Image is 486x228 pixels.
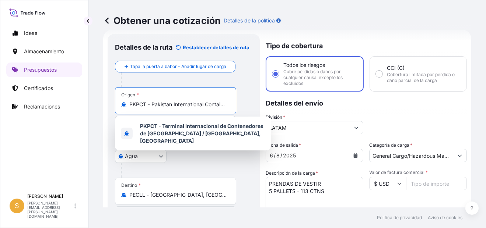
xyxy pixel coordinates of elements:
p: Detalles de la política [224,17,275,24]
button: Mostrar sugerencias [350,121,363,134]
span: Cubre pérdidas o daños por cualquier causa, excepto los excluidos [283,69,357,86]
span: Todos los riesgos [283,61,325,69]
div: / [274,151,276,160]
font: Descripción de la carga [266,170,315,176]
input: Texto que aparecerá en el certificado [115,206,236,220]
div: / [280,151,282,160]
font: Origen [121,92,135,98]
textarea: PRENDAS DE VESTIR 5 PALLETS - 113 CTNS [266,177,363,212]
font: Destino [121,182,137,188]
button: Seleccionar transporte [115,150,167,163]
input: Origen [129,101,227,108]
input: Tipo de importe [406,177,467,190]
p: Certificados [24,85,53,92]
input: Destino [129,191,227,199]
input: Escriba para buscar división [266,121,350,134]
b: PKPCT - Terminal Internacional de Contenedores de [GEOGRAPHIC_DATA] / [GEOGRAPHIC_DATA], [GEOGRAP... [140,123,263,144]
p: Almacenamiento [24,48,64,55]
span: Tapa la puerta a babor - Añadir lugar de carga [130,63,226,70]
span: CCI (C) [387,64,405,72]
p: Detalles del envío [266,92,467,114]
button: Calendario [350,150,361,161]
div: Show suggestions [115,117,271,150]
p: Restablecer detalles de ruta [183,44,249,51]
p: Detalles de la ruta [115,43,172,52]
p: Aviso de cookies [428,215,462,221]
p: [PERSON_NAME][EMAIL_ADDRESS][PERSON_NAME][DOMAIN_NAME] [27,201,73,218]
p: [PERSON_NAME] [27,193,73,199]
font: División [266,114,282,120]
span: Agua [125,153,138,160]
button: Mostrar sugerencias [453,149,466,162]
input: Texto que aparecerá en el certificado [115,116,236,129]
p: Política de privacidad [377,215,422,221]
p: Reclamaciones [24,103,60,110]
font: Fecha de salida [266,142,298,148]
p: Tipo de cobertura [266,34,467,56]
font: Categoría de carga [369,142,409,148]
p: Presupuestos [24,66,57,74]
font: Obtener una cotización [113,15,221,26]
span: S [15,202,19,210]
p: Ideas [24,29,37,37]
font: Valor de factura comercial [369,170,424,175]
div: día [276,151,280,160]
input: Seleccione un tipo de mercancía [370,149,453,162]
div: mes [269,151,274,160]
span: Cobertura limitada por pérdida o daño parcial de la carga [387,72,461,83]
div: año [282,151,297,160]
